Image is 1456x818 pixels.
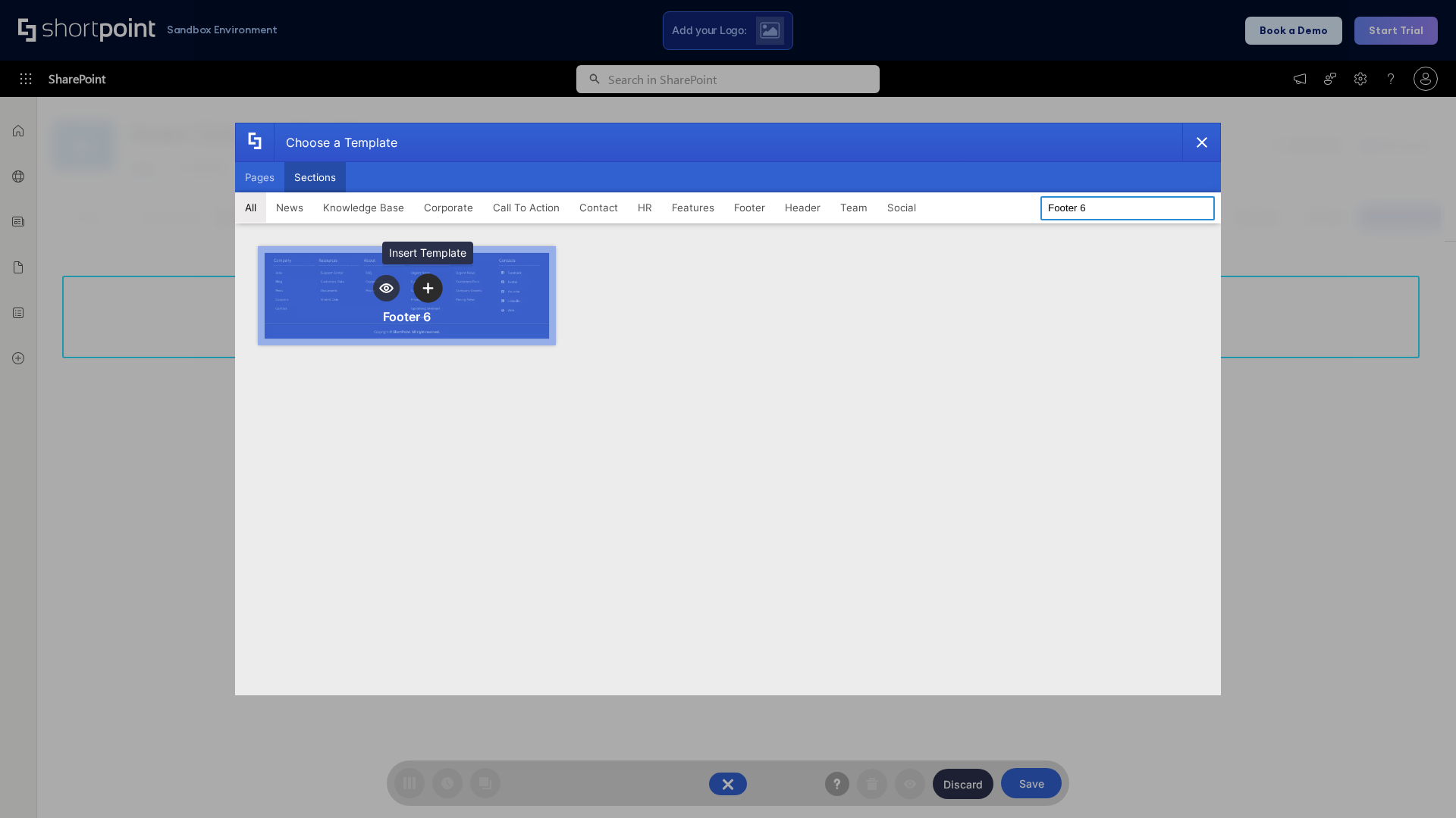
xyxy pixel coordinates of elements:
button: Sections [284,162,346,192]
button: Knowledge Base [313,192,414,223]
button: Call To Action [483,192,570,223]
button: All [235,192,266,223]
button: News [266,192,313,223]
button: Contact [570,192,628,223]
button: Team [830,192,877,223]
button: Social [877,192,926,223]
button: Header [775,192,830,223]
div: template selector [235,123,1221,695]
input: Search [1040,196,1215,220]
button: Features [662,192,724,223]
button: Pages [235,162,284,192]
div: Choose a Template [274,123,397,161]
button: Footer [724,192,775,223]
div: Footer 6 [383,309,431,324]
button: HR [628,192,662,223]
iframe: Chat Widget [1380,745,1456,818]
button: Corporate [414,192,483,223]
